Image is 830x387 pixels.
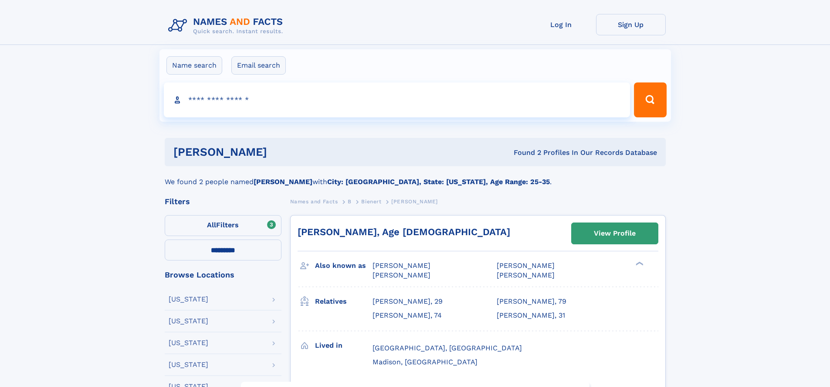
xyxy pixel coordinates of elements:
[166,56,222,75] label: Name search
[361,196,381,207] a: Bienert
[373,344,522,352] span: [GEOGRAPHIC_DATA], [GEOGRAPHIC_DATA]
[497,261,555,270] span: [PERSON_NAME]
[165,14,290,38] img: Logo Names and Facts
[634,261,644,267] div: ❯
[348,199,352,205] span: B
[173,147,390,158] h1: [PERSON_NAME]
[373,311,442,320] a: [PERSON_NAME], 74
[361,199,381,205] span: Bienert
[169,339,208,346] div: [US_STATE]
[497,271,555,279] span: [PERSON_NAME]
[373,358,478,366] span: Madison, [GEOGRAPHIC_DATA]
[315,338,373,353] h3: Lived in
[348,196,352,207] a: B
[526,14,596,35] a: Log In
[164,82,630,117] input: search input
[231,56,286,75] label: Email search
[165,215,281,236] label: Filters
[497,297,566,306] a: [PERSON_NAME], 79
[315,258,373,273] h3: Also known as
[572,223,658,244] a: View Profile
[497,311,565,320] a: [PERSON_NAME], 31
[373,271,430,279] span: [PERSON_NAME]
[315,294,373,309] h3: Relatives
[391,199,438,205] span: [PERSON_NAME]
[390,148,657,158] div: Found 2 Profiles In Our Records Database
[298,226,510,237] a: [PERSON_NAME], Age [DEMOGRAPHIC_DATA]
[290,196,338,207] a: Names and Facts
[169,296,208,303] div: [US_STATE]
[165,271,281,279] div: Browse Locations
[169,361,208,368] div: [US_STATE]
[207,221,216,229] span: All
[373,261,430,270] span: [PERSON_NAME]
[327,178,550,186] b: City: [GEOGRAPHIC_DATA], State: [US_STATE], Age Range: 25-35
[373,297,443,306] a: [PERSON_NAME], 29
[165,198,281,205] div: Filters
[594,223,636,243] div: View Profile
[169,318,208,325] div: [US_STATE]
[165,166,666,187] div: We found 2 people named with .
[254,178,312,186] b: [PERSON_NAME]
[596,14,666,35] a: Sign Up
[634,82,666,117] button: Search Button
